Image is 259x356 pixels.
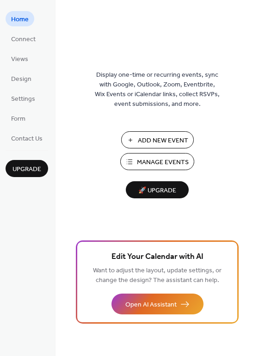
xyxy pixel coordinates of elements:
[11,35,36,44] span: Connect
[6,31,41,46] a: Connect
[6,71,37,86] a: Design
[6,160,48,177] button: Upgrade
[138,136,188,146] span: Add New Event
[95,70,220,109] span: Display one-time or recurring events, sync with Google, Outlook, Zoom, Eventbrite, Wix Events or ...
[11,74,31,84] span: Design
[137,158,189,167] span: Manage Events
[11,55,28,64] span: Views
[121,131,194,148] button: Add New Event
[6,51,34,66] a: Views
[11,15,29,25] span: Home
[120,153,194,170] button: Manage Events
[6,130,48,146] a: Contact Us
[11,94,35,104] span: Settings
[111,251,203,264] span: Edit Your Calendar with AI
[125,300,177,310] span: Open AI Assistant
[6,91,41,106] a: Settings
[111,294,203,314] button: Open AI Assistant
[126,181,189,198] button: 🚀 Upgrade
[12,165,41,174] span: Upgrade
[11,134,43,144] span: Contact Us
[131,184,183,197] span: 🚀 Upgrade
[6,110,31,126] a: Form
[6,11,34,26] a: Home
[11,114,25,124] span: Form
[93,264,222,287] span: Want to adjust the layout, update settings, or change the design? The assistant can help.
